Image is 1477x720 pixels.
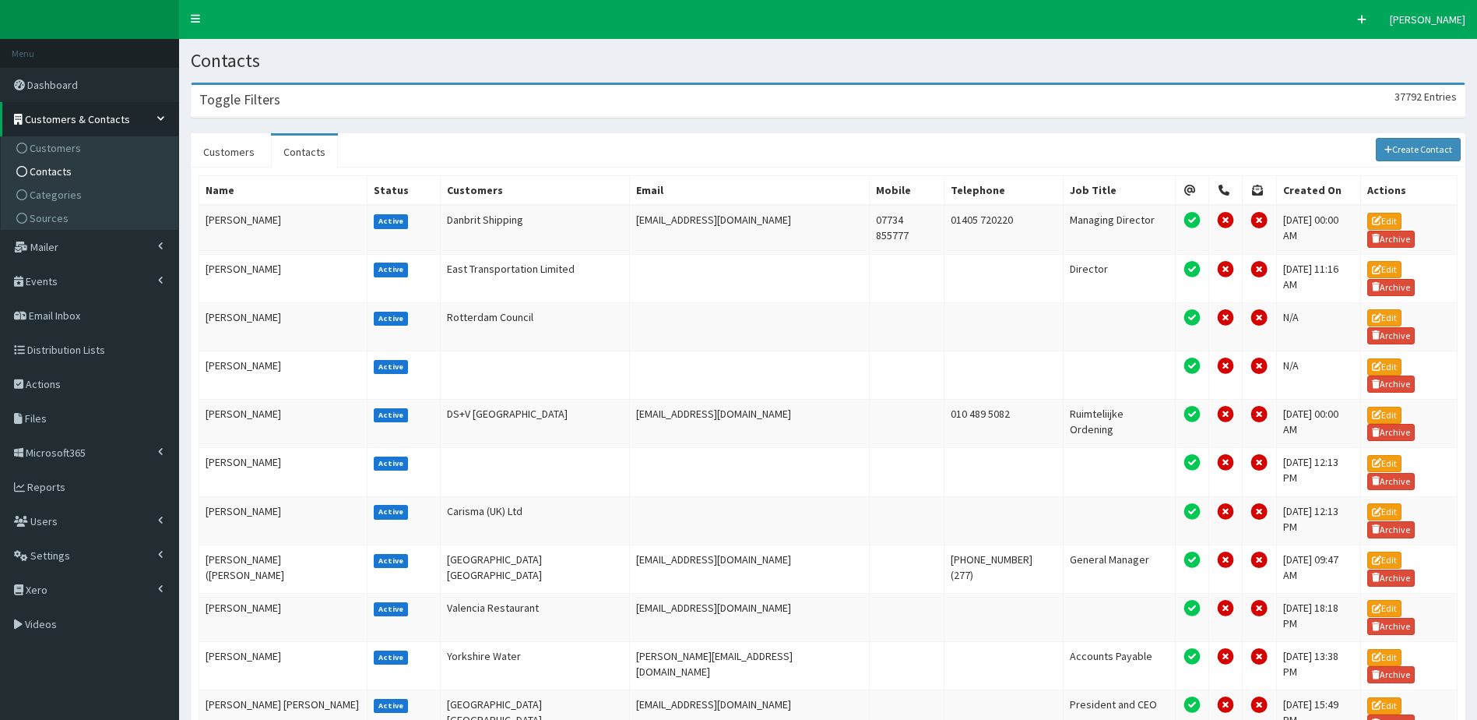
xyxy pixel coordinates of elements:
th: Email [629,176,869,206]
a: Archive [1367,666,1415,683]
td: Managing Director [1064,205,1176,254]
label: Active [374,505,409,519]
span: Customers [30,141,81,155]
th: Name [199,176,367,206]
a: Edit [1367,600,1401,617]
span: Email Inbox [29,309,80,323]
span: Mailer [30,240,58,254]
a: Edit [1367,697,1401,715]
td: [PERSON_NAME] [199,302,367,351]
a: Create Contact [1376,138,1461,161]
a: Archive [1367,618,1415,635]
td: [PERSON_NAME] [199,400,367,448]
td: Valencia Restaurant [441,593,629,641]
a: Archive [1367,570,1415,587]
th: Telephone Permission [1209,176,1243,206]
span: Categories [30,188,82,202]
span: Distribution Lists [27,343,105,357]
td: [DATE] 00:00 AM [1276,400,1360,448]
td: [PERSON_NAME] ([PERSON_NAME] [199,545,367,593]
th: Customers [441,176,629,206]
label: Active [374,457,409,471]
td: [EMAIL_ADDRESS][DOMAIN_NAME] [629,205,869,254]
a: Categories [5,183,178,206]
a: Archive [1367,231,1415,248]
a: Edit [1367,261,1401,278]
th: Created On [1276,176,1360,206]
a: Archive [1367,279,1415,296]
td: [PERSON_NAME] [199,448,367,496]
td: Director [1064,254,1176,302]
a: Edit [1367,309,1401,326]
a: Edit [1367,503,1401,521]
td: [DATE] 00:00 AM [1276,205,1360,254]
td: [EMAIL_ADDRESS][DOMAIN_NAME] [629,545,869,593]
span: Actions [26,377,61,391]
td: [PERSON_NAME] [199,642,367,690]
span: Settings [30,549,70,563]
td: [DATE] 11:16 AM [1276,254,1360,302]
td: East Transportation Limited [441,254,629,302]
td: N/A [1276,302,1360,351]
label: Active [374,651,409,665]
td: [DATE] 18:18 PM [1276,593,1360,641]
td: [PERSON_NAME] [199,593,367,641]
th: Post Permission [1243,176,1276,206]
th: Mobile [869,176,944,206]
td: [PERSON_NAME][EMAIL_ADDRESS][DOMAIN_NAME] [629,642,869,690]
td: [EMAIL_ADDRESS][DOMAIN_NAME] [629,400,869,448]
h1: Contacts [191,51,1465,71]
td: [DATE] 09:47 AM [1276,545,1360,593]
span: Dashboard [27,78,78,92]
a: Archive [1367,521,1415,538]
a: Edit [1367,649,1401,666]
a: Archive [1367,327,1415,344]
th: Job Title [1064,176,1176,206]
a: Customers [191,136,267,168]
td: Carisma (UK) Ltd [441,496,629,545]
label: Active [374,360,409,374]
td: Accounts Payable [1064,642,1176,690]
span: Videos [25,617,57,631]
td: 01405 720220 [944,205,1064,254]
a: Edit [1367,552,1401,569]
td: [PERSON_NAME] [199,254,367,302]
td: [DATE] 12:13 PM [1276,448,1360,496]
span: Reports [27,480,65,494]
a: Archive [1367,376,1415,393]
td: [EMAIL_ADDRESS][DOMAIN_NAME] [629,593,869,641]
label: Active [374,408,409,422]
a: Edit [1367,358,1401,376]
label: Active [374,263,409,277]
label: Active [374,214,409,228]
td: Danbrit Shipping [441,205,629,254]
td: N/A [1276,351,1360,399]
td: [PERSON_NAME] [199,205,367,254]
a: Edit [1367,213,1401,230]
td: [PERSON_NAME] [199,496,367,545]
td: Rotterdam Council [441,302,629,351]
a: Sources [5,206,178,230]
span: [PERSON_NAME] [1390,12,1465,26]
span: Contacts [30,164,72,178]
span: Events [26,274,58,288]
td: [DATE] 12:13 PM [1276,496,1360,545]
th: Actions [1360,176,1457,206]
td: 010 489 5082 [944,400,1064,448]
a: Archive [1367,424,1415,441]
span: 37792 [1394,90,1422,104]
td: [PERSON_NAME] [199,351,367,399]
td: [GEOGRAPHIC_DATA] [GEOGRAPHIC_DATA] [441,545,629,593]
a: Contacts [5,160,178,183]
th: Email Permission [1175,176,1208,206]
span: Entries [1424,90,1457,104]
td: [PHONE_NUMBER] (277) [944,545,1064,593]
span: Customers & Contacts [25,112,130,126]
a: Customers [5,136,178,160]
a: Edit [1367,455,1401,472]
td: [DATE] 13:38 PM [1276,642,1360,690]
label: Active [374,312,409,326]
span: Xero [26,583,47,597]
span: Microsoft365 [26,446,86,460]
span: Sources [30,211,69,225]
